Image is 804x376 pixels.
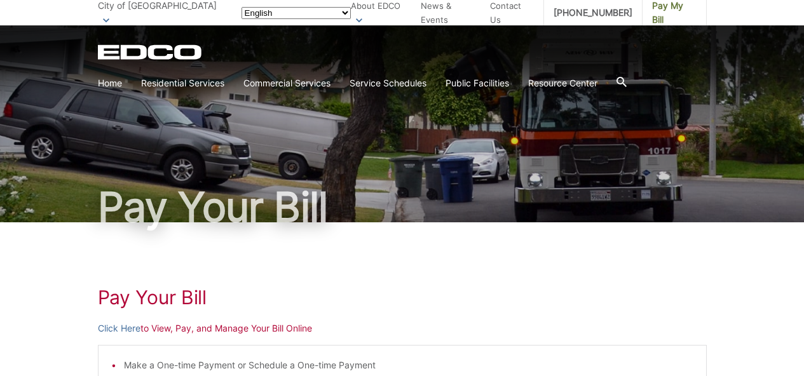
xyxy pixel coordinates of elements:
a: Public Facilities [446,76,509,90]
a: EDCD logo. Return to the homepage. [98,44,203,60]
a: Service Schedules [350,76,426,90]
select: Select a language [242,7,351,19]
a: Home [98,76,122,90]
li: Make a One-time Payment or Schedule a One-time Payment [124,358,693,372]
a: Residential Services [141,76,224,90]
a: Click Here [98,321,140,335]
h1: Pay Your Bill [98,286,707,309]
a: Commercial Services [243,76,330,90]
h1: Pay Your Bill [98,187,707,227]
p: to View, Pay, and Manage Your Bill Online [98,321,707,335]
a: Resource Center [528,76,597,90]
